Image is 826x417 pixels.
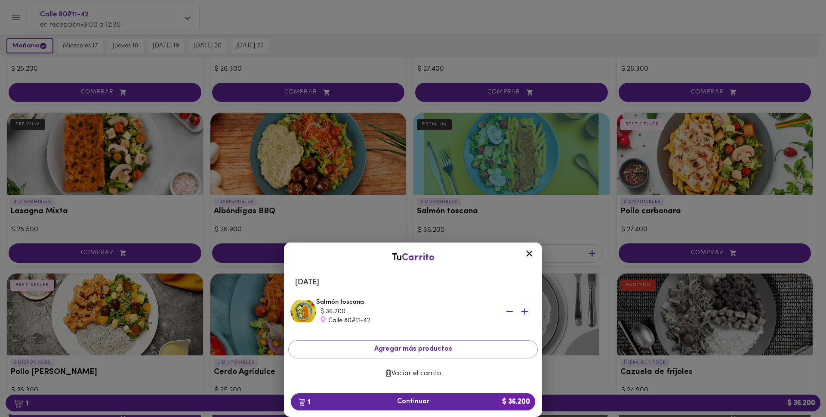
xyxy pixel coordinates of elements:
div: Calle 80#11-42 [321,316,493,325]
span: Continuar [298,398,528,406]
img: Salmón toscana [290,299,316,324]
span: Vaciar el carrito [295,370,531,378]
span: Agregar más productos [296,345,530,353]
div: $ 36.200 [321,307,493,316]
button: Vaciar el carrito [288,365,538,382]
div: Salmón toscana [316,298,536,325]
span: Carrito [402,253,435,263]
iframe: Messagebird Livechat Widget [776,367,817,408]
b: 1 [293,396,315,408]
div: Tu [293,251,533,265]
img: cart.png [299,398,305,407]
li: [DATE] [288,272,538,293]
button: 1Continuar$ 36.200 [291,393,535,410]
button: Agregar más productos [288,340,538,358]
b: $ 36.200 [497,393,535,410]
